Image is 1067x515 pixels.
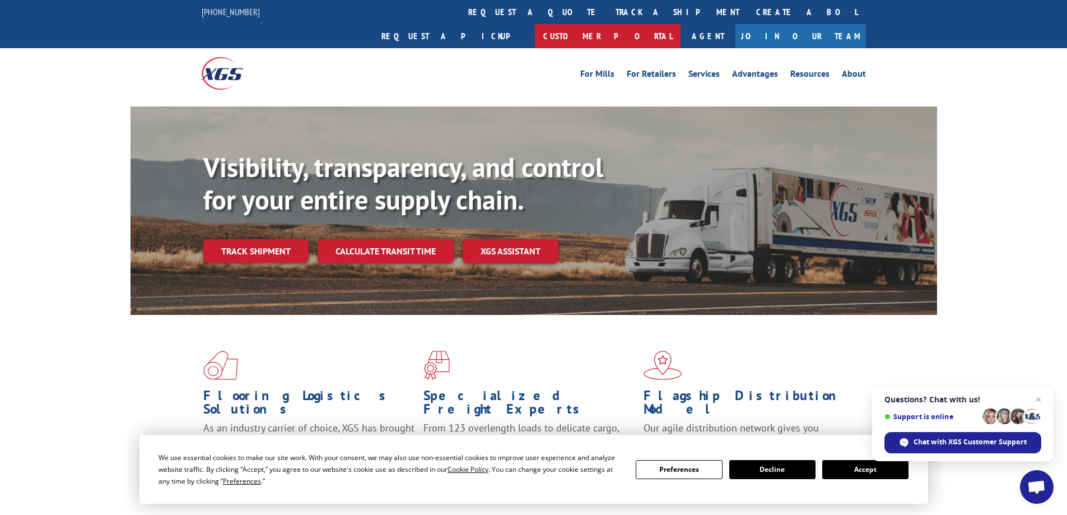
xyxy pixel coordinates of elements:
a: For Mills [580,69,614,82]
div: Chat with XGS Customer Support [884,432,1041,453]
button: Preferences [636,460,722,479]
h1: Flooring Logistics Solutions [203,389,415,421]
a: Join Our Team [735,24,866,48]
a: Track shipment [203,239,309,263]
span: Questions? Chat with us! [884,395,1041,404]
b: Visibility, transparency, and control for your entire supply chain. [203,150,603,217]
h1: Specialized Freight Experts [423,389,635,421]
a: XGS ASSISTANT [463,239,558,263]
span: Support is online [884,412,979,421]
a: Agent [681,24,735,48]
a: [PHONE_NUMBER] [202,6,260,17]
a: Request a pickup [373,24,535,48]
a: Advantages [732,69,778,82]
span: As an industry carrier of choice, XGS has brought innovation and dedication to flooring logistics... [203,421,414,461]
span: Preferences [223,476,261,486]
div: Cookie Consent Prompt [139,435,928,504]
span: Chat with XGS Customer Support [914,437,1027,447]
span: Our agile distribution network gives you nationwide inventory management on demand. [644,421,850,448]
a: Calculate transit time [318,239,454,263]
a: Customer Portal [535,24,681,48]
div: Open chat [1020,470,1054,504]
button: Decline [729,460,816,479]
h1: Flagship Distribution Model [644,389,855,421]
img: xgs-icon-total-supply-chain-intelligence-red [203,351,238,380]
a: For Retailers [627,69,676,82]
a: About [842,69,866,82]
button: Accept [822,460,908,479]
span: Cookie Policy [448,465,488,474]
p: From 123 overlength loads to delicate cargo, our experienced staff knows the best way to move you... [423,421,635,471]
div: We use essential cookies to make our site work. With your consent, we may also use non-essential ... [159,452,622,487]
a: Services [688,69,720,82]
img: xgs-icon-flagship-distribution-model-red [644,351,682,380]
img: xgs-icon-focused-on-flooring-red [423,351,450,380]
a: Resources [790,69,830,82]
span: Close chat [1032,393,1045,406]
